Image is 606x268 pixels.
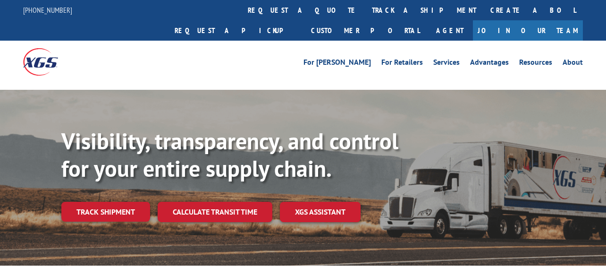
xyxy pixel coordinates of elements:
a: Calculate transit time [158,202,272,222]
a: For Retailers [381,59,423,69]
a: Customer Portal [304,20,427,41]
a: For [PERSON_NAME] [303,59,371,69]
a: Advantages [470,59,509,69]
b: Visibility, transparency, and control for your entire supply chain. [61,126,398,183]
a: Resources [519,59,552,69]
a: Request a pickup [168,20,304,41]
a: Join Our Team [473,20,583,41]
a: Track shipment [61,202,150,222]
a: Services [433,59,460,69]
a: XGS ASSISTANT [280,202,361,222]
a: Agent [427,20,473,41]
a: [PHONE_NUMBER] [23,5,72,15]
a: About [563,59,583,69]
